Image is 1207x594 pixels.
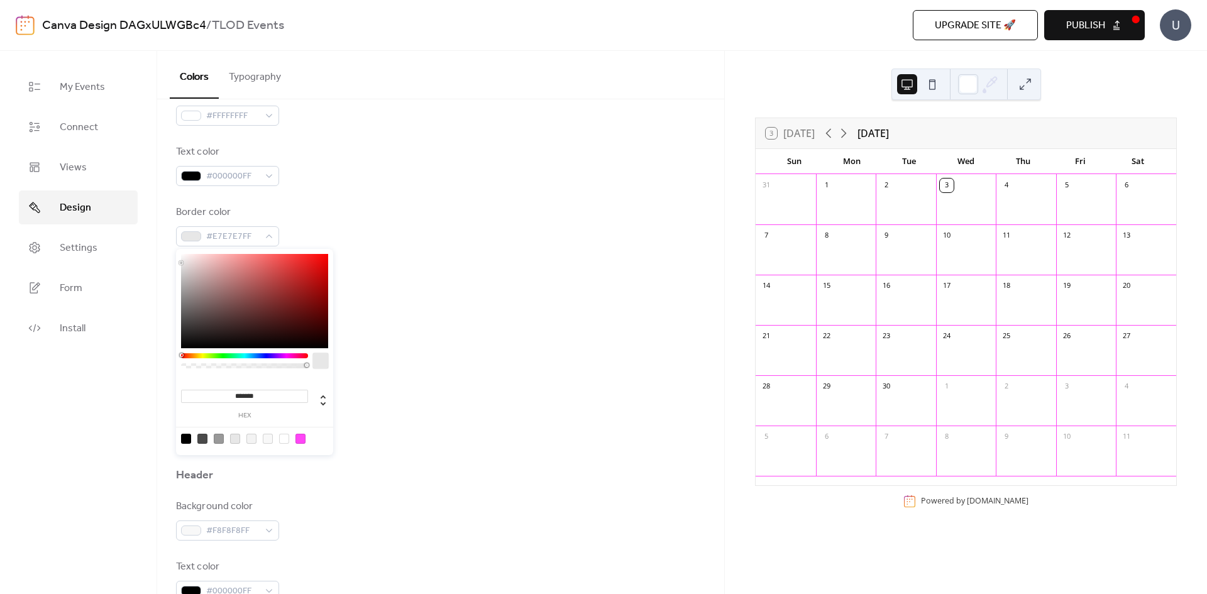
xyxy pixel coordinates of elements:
button: Publish [1044,10,1145,40]
div: Border color [176,205,277,220]
div: 8 [820,229,834,243]
span: My Events [60,80,105,95]
div: 26 [1060,329,1074,343]
div: 13 [1120,229,1133,243]
button: Typography [219,51,291,97]
a: Canva Design DAGxULWGBc4 [42,14,206,38]
a: Design [19,190,138,224]
div: 7 [879,430,893,444]
div: 5 [759,430,773,444]
div: 4 [1000,179,1013,192]
div: 2 [879,179,893,192]
span: #000000FF [206,169,259,184]
div: 31 [759,179,773,192]
div: 15 [820,279,834,293]
a: Install [19,311,138,345]
div: Text color [176,145,277,160]
div: 29 [820,380,834,393]
div: Background color [176,499,277,514]
div: 30 [879,380,893,393]
div: 25 [1000,329,1013,343]
b: / [206,14,212,38]
div: 1 [820,179,834,192]
button: Upgrade site 🚀 [913,10,1038,40]
div: Wed [937,149,995,174]
span: Install [60,321,85,336]
div: 8 [940,430,954,444]
button: Colors [170,51,219,99]
span: Connect [60,120,98,135]
div: Sun [766,149,823,174]
span: #F8F8F8FF [206,524,259,539]
div: 14 [759,279,773,293]
div: U [1160,9,1191,41]
div: 11 [1000,229,1013,243]
div: 23 [879,329,893,343]
div: 3 [940,179,954,192]
div: Tue [880,149,937,174]
div: Header [176,468,214,483]
span: Views [60,160,87,175]
div: Thu [995,149,1052,174]
img: logo [16,15,35,35]
a: [DOMAIN_NAME] [967,495,1028,506]
div: rgb(243, 243, 243) [246,434,256,444]
div: 9 [879,229,893,243]
div: 19 [1060,279,1074,293]
a: Settings [19,231,138,265]
div: 2 [1000,380,1013,393]
div: 16 [879,279,893,293]
div: 12 [1060,229,1074,243]
div: Mon [823,149,880,174]
div: 9 [1000,430,1013,444]
span: #FFFFFFFF [206,109,259,124]
div: 17 [940,279,954,293]
span: Design [60,201,91,216]
div: rgb(255, 70, 246) [295,434,306,444]
div: rgb(255, 255, 255) [279,434,289,444]
div: 1 [940,380,954,393]
div: rgb(0, 0, 0) [181,434,191,444]
span: Settings [60,241,97,256]
div: Fri [1052,149,1109,174]
b: TLOD Events [212,14,284,38]
div: 6 [820,430,834,444]
div: 10 [940,229,954,243]
div: Powered by [921,495,1028,506]
div: 4 [1120,380,1133,393]
div: 6 [1120,179,1133,192]
div: Background color [176,84,277,99]
div: 3 [1060,380,1074,393]
a: Form [19,271,138,305]
div: rgb(248, 248, 248) [263,434,273,444]
a: Connect [19,110,138,144]
a: My Events [19,70,138,104]
div: 11 [1120,430,1133,444]
div: 27 [1120,329,1133,343]
span: Publish [1066,18,1105,33]
div: rgb(153, 153, 153) [214,434,224,444]
div: Sat [1109,149,1166,174]
div: 28 [759,380,773,393]
div: rgb(231, 231, 231) [230,434,240,444]
div: 18 [1000,279,1013,293]
div: Text color [176,559,277,575]
div: 24 [940,329,954,343]
div: 7 [759,229,773,243]
div: 22 [820,329,834,343]
div: 5 [1060,179,1074,192]
div: rgb(74, 74, 74) [197,434,207,444]
span: #E7E7E7FF [206,229,259,245]
div: 10 [1060,430,1074,444]
div: 20 [1120,279,1133,293]
span: Form [60,281,82,296]
a: Views [19,150,138,184]
div: 21 [759,329,773,343]
label: hex [181,412,308,419]
div: [DATE] [857,126,889,141]
span: Upgrade site 🚀 [935,18,1016,33]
